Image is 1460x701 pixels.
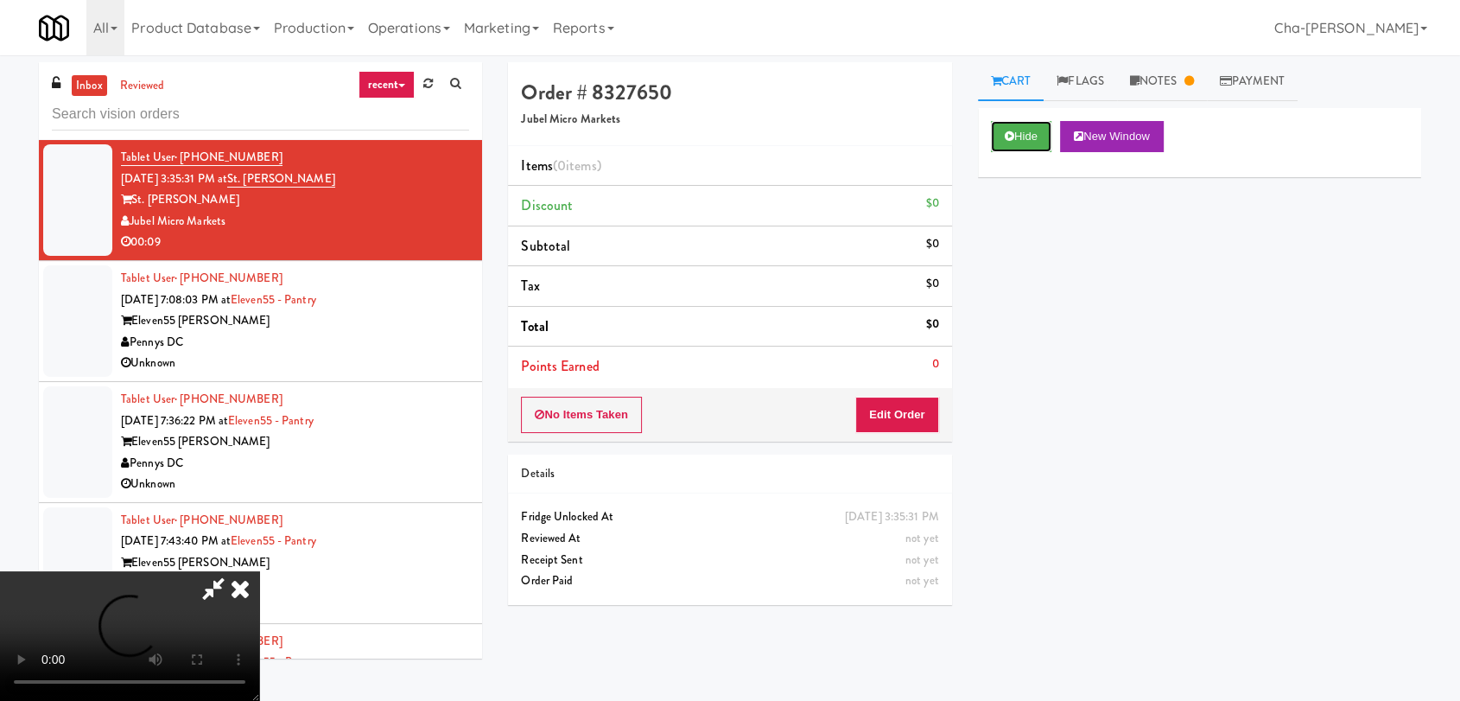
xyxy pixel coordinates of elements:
[39,140,482,261] li: Tablet User· [PHONE_NUMBER][DATE] 3:35:31 PM atSt. [PERSON_NAME]St. [PERSON_NAME]Jubel Micro Mark...
[359,71,416,99] a: recent
[121,474,469,495] div: Unknown
[932,354,939,375] div: 0
[521,356,599,376] span: Points Earned
[521,236,570,256] span: Subtotal
[121,232,469,253] div: 00:09
[175,149,282,165] span: · [PHONE_NUMBER]
[39,503,482,624] li: Tablet User· [PHONE_NUMBER][DATE] 7:43:40 PM atEleven55 - PantryEleven55 [PERSON_NAME]Pennys DCUn...
[521,528,938,550] div: Reviewed At
[121,552,469,574] div: Eleven55 [PERSON_NAME]
[521,276,539,296] span: Tax
[521,81,938,104] h4: Order # 8327650
[905,551,939,568] span: not yet
[121,211,469,233] div: Jubel Micro Markets
[228,412,314,429] a: Eleven55 - Pantry
[121,270,282,286] a: Tablet User· [PHONE_NUMBER]
[521,570,938,592] div: Order Paid
[521,113,938,126] h5: Jubel Micro Markets
[121,149,282,166] a: Tablet User· [PHONE_NUMBER]
[566,156,597,175] ng-pluralize: items
[121,332,469,354] div: Pennys DC
[116,75,169,97] a: reviewed
[39,13,69,43] img: Micromart
[925,193,938,214] div: $0
[175,512,282,528] span: · [PHONE_NUMBER]
[39,261,482,382] li: Tablet User· [PHONE_NUMBER][DATE] 7:08:03 PM atEleven55 - PantryEleven55 [PERSON_NAME]Pennys DCUn...
[121,412,228,429] span: [DATE] 7:36:22 PM at
[855,397,939,433] button: Edit Order
[121,291,231,308] span: [DATE] 7:08:03 PM at
[121,391,282,407] a: Tablet User· [PHONE_NUMBER]
[121,310,469,332] div: Eleven55 [PERSON_NAME]
[121,453,469,475] div: Pennys DC
[121,512,282,528] a: Tablet User· [PHONE_NUMBER]
[905,572,939,589] span: not yet
[121,189,469,211] div: St. [PERSON_NAME]
[121,170,227,187] span: [DATE] 3:35:31 PM at
[72,75,107,97] a: inbox
[231,291,316,308] a: Eleven55 - Pantry
[925,314,938,335] div: $0
[521,550,938,571] div: Receipt Sent
[121,574,469,596] div: Pennys DC
[1044,62,1117,101] a: Flags
[1060,121,1164,152] button: New Window
[905,530,939,546] span: not yet
[227,170,335,188] a: St. [PERSON_NAME]
[121,353,469,374] div: Unknown
[521,463,938,485] div: Details
[231,532,316,549] a: Eleven55 - Pantry
[925,233,938,255] div: $0
[121,431,469,453] div: Eleven55 [PERSON_NAME]
[521,156,600,175] span: Items
[175,391,282,407] span: · [PHONE_NUMBER]
[232,653,317,670] a: Eleven55 - Pantry
[845,507,939,528] div: [DATE] 3:35:31 PM
[39,382,482,503] li: Tablet User· [PHONE_NUMBER][DATE] 7:36:22 PM atEleven55 - PantryEleven55 [PERSON_NAME]Pennys DCUn...
[521,316,549,336] span: Total
[121,595,469,616] div: Unknown
[175,270,282,286] span: · [PHONE_NUMBER]
[1117,62,1207,101] a: Notes
[553,156,601,175] span: (0 )
[1207,62,1298,101] a: Payment
[925,273,938,295] div: $0
[978,62,1044,101] a: Cart
[521,397,642,433] button: No Items Taken
[991,121,1051,152] button: Hide
[521,507,938,528] div: Fridge Unlocked At
[52,99,469,131] input: Search vision orders
[521,195,573,215] span: Discount
[121,532,231,549] span: [DATE] 7:43:40 PM at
